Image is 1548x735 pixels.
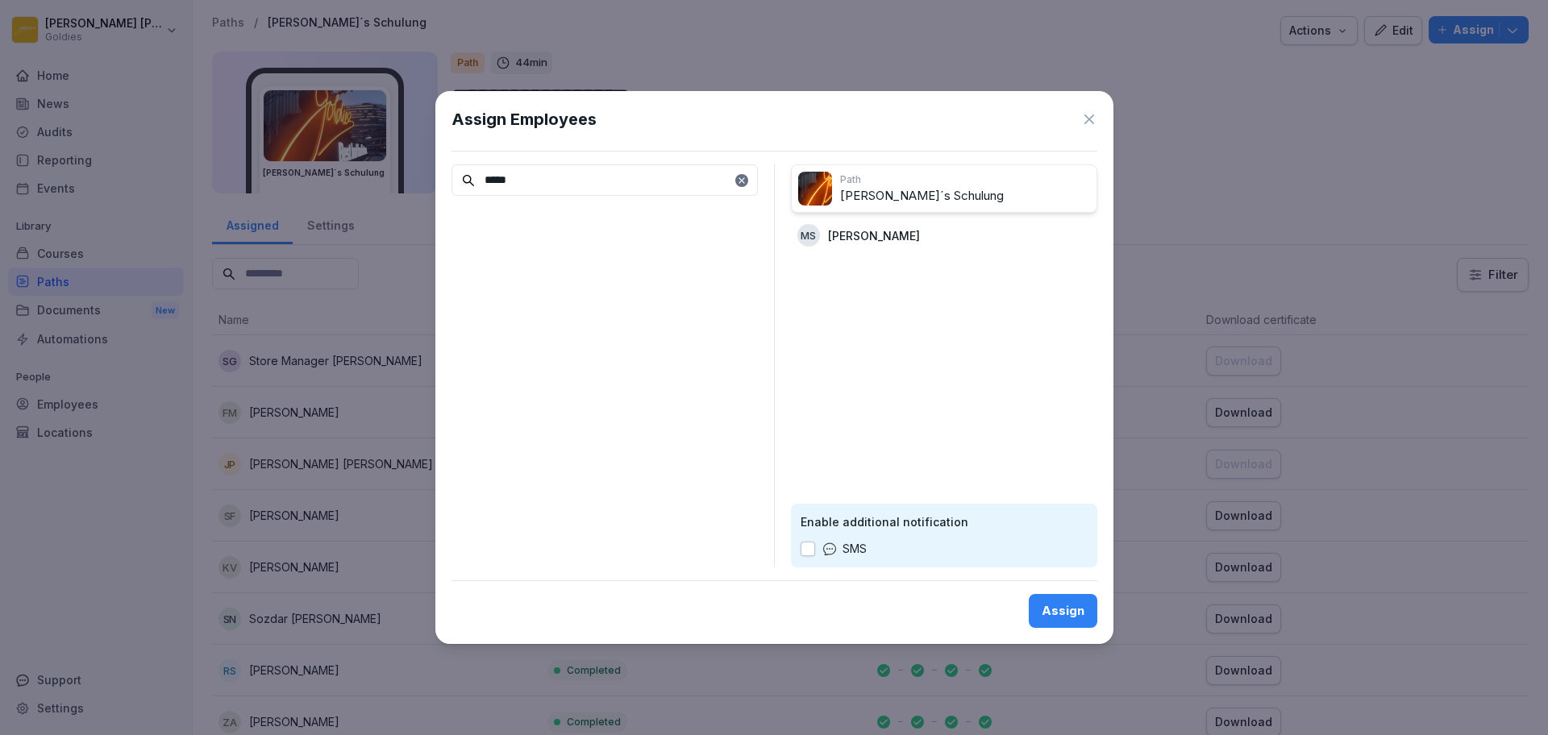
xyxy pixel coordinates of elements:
[843,540,867,558] p: SMS
[840,187,1090,206] p: [PERSON_NAME]´s Schulung
[828,227,920,244] p: [PERSON_NAME]
[840,172,1090,187] p: Path
[451,107,597,131] h1: Assign Employees
[797,224,820,247] div: MS
[1042,602,1084,620] div: Assign
[1029,594,1097,628] button: Assign
[801,513,1088,530] p: Enable additional notification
